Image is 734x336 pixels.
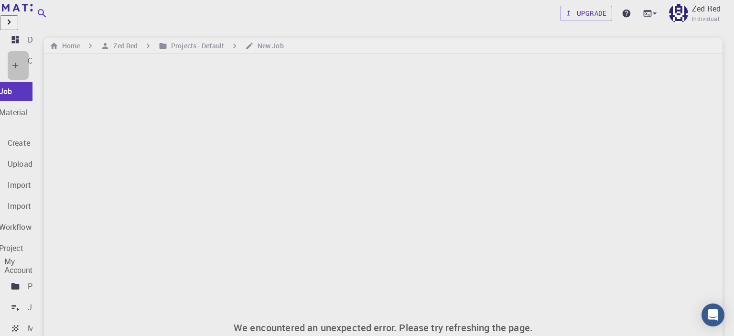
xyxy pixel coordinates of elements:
h6: New Job [254,41,284,51]
span: My Account [5,258,32,274]
img: Zed Red [669,4,688,23]
p: Create [28,55,50,66]
div: Open Intercom Messenger [702,303,724,326]
p: Upload File [8,158,47,170]
a: Projects [8,277,29,296]
p: Import from 3rd Party [8,200,83,212]
p: Projects [28,281,56,292]
a: Jobs [8,298,29,317]
a: Dashboard [8,30,29,49]
h6: Projects - Default [167,41,224,51]
p: Materials [28,323,60,334]
div: Create [8,51,29,80]
p: Create Material [8,137,61,149]
p: Dashboard [28,34,65,45]
span: Support [19,7,54,15]
p: Zed Red [692,3,721,14]
a: Upgrade [560,6,612,21]
span: Individual [692,14,719,24]
nav: breadcrumb [48,41,286,51]
h6: Home [58,41,80,51]
p: Jobs [28,302,45,313]
p: Import from Bank [8,179,69,191]
h6: Zed Red [109,41,138,51]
